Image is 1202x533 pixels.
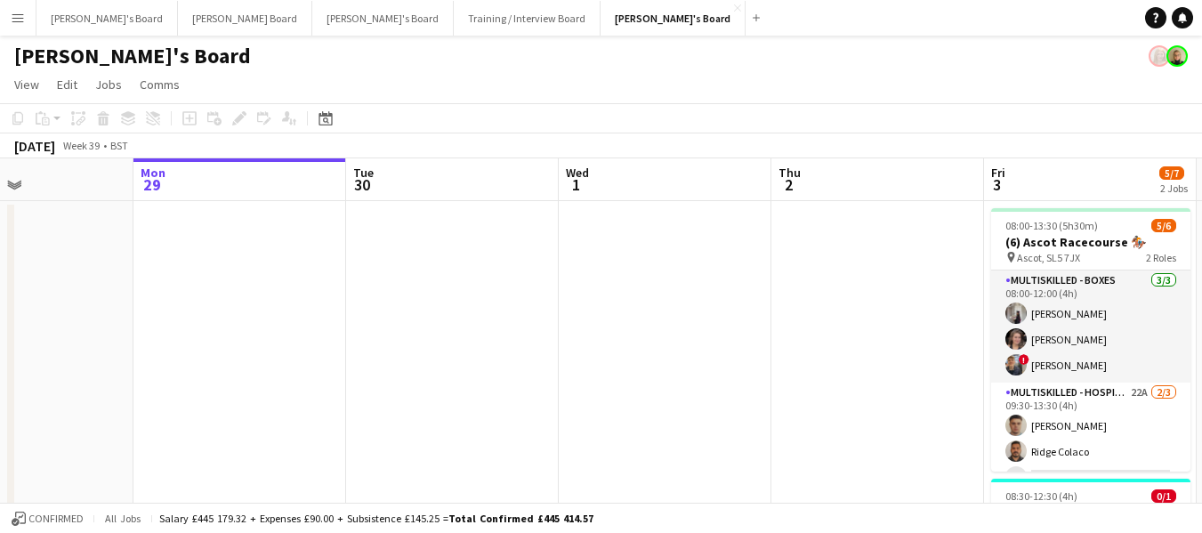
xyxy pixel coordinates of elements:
[28,513,84,525] span: Confirmed
[14,77,39,93] span: View
[601,1,746,36] button: [PERSON_NAME]'s Board
[50,73,85,96] a: Edit
[1149,45,1170,67] app-user-avatar: Caitlin Simpson-Hodson
[57,77,77,93] span: Edit
[101,512,144,525] span: All jobs
[59,139,103,152] span: Week 39
[140,77,180,93] span: Comms
[448,512,593,525] span: Total Confirmed £445 414.57
[110,139,128,152] div: BST
[7,73,46,96] a: View
[178,1,312,36] button: [PERSON_NAME] Board
[133,73,187,96] a: Comms
[1166,45,1188,67] app-user-avatar: Nikoleta Gehfeld
[88,73,129,96] a: Jobs
[14,137,55,155] div: [DATE]
[36,1,178,36] button: [PERSON_NAME]'s Board
[9,509,86,529] button: Confirmed
[95,77,122,93] span: Jobs
[14,43,251,69] h1: [PERSON_NAME]'s Board
[454,1,601,36] button: Training / Interview Board
[159,512,593,525] div: Salary £445 179.32 + Expenses £90.00 + Subsistence £145.25 =
[312,1,454,36] button: [PERSON_NAME]'s Board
